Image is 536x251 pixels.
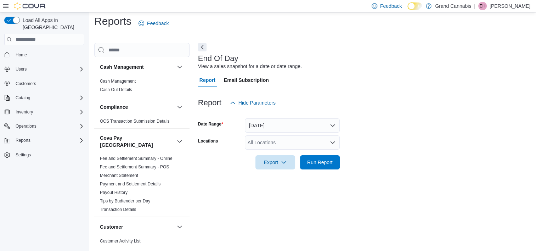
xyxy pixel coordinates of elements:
button: Inventory [1,107,87,117]
a: Fee and Settlement Summary - POS [100,164,169,169]
a: Transaction Details [100,207,136,212]
a: Customers [13,79,39,88]
button: Compliance [175,103,184,111]
button: Operations [1,121,87,131]
button: Catalog [13,94,33,102]
h3: Customer [100,223,123,230]
button: Compliance [100,104,174,111]
span: Catalog [16,95,30,101]
span: Email Subscription [224,73,269,87]
div: Cova Pay [GEOGRAPHIC_DATA] [94,154,190,217]
span: Inventory [16,109,33,115]
span: Inventory [13,108,84,116]
input: Dark Mode [407,2,422,10]
button: Customer [100,223,174,230]
a: Cash Out Details [100,87,132,92]
button: Next [198,43,207,51]
span: Settings [16,152,31,158]
span: EH [480,2,486,10]
button: Settings [1,150,87,160]
button: Export [255,155,295,169]
span: Load All Apps in [GEOGRAPHIC_DATA] [20,17,84,31]
button: Cash Management [175,63,184,71]
span: Users [16,66,27,72]
span: Operations [16,123,36,129]
button: Open list of options [330,140,335,145]
a: Home [13,51,30,59]
span: Cash Management [100,78,136,84]
span: Hide Parameters [238,99,276,106]
img: Cova [14,2,46,10]
span: Feedback [147,20,169,27]
button: Users [1,64,87,74]
a: Payment and Settlement Details [100,182,160,186]
span: Home [16,52,27,58]
button: Inventory [13,108,36,116]
span: Customers [16,81,36,87]
p: | [474,2,475,10]
span: Report [199,73,215,87]
button: Customer [175,223,184,231]
a: Customer Activity List [100,239,141,244]
div: View a sales snapshot for a date or date range. [198,63,302,70]
button: Customers [1,78,87,89]
span: Reports [16,138,30,143]
a: Settings [13,151,34,159]
a: OCS Transaction Submission Details [100,119,170,124]
a: Feedback [136,16,171,30]
button: Run Report [300,155,340,169]
a: Cash Management [100,79,136,84]
button: Cova Pay [GEOGRAPHIC_DATA] [175,137,184,146]
a: Fee and Settlement Summary - Online [100,156,173,161]
h3: Cash Management [100,63,144,71]
div: Evan Hopkinson [478,2,487,10]
span: Reports [13,136,84,145]
p: Grand Cannabis [435,2,471,10]
button: Reports [13,136,33,145]
label: Locations [198,138,218,144]
nav: Complex example [4,46,84,178]
span: Customers [13,79,84,88]
button: Operations [13,122,39,130]
button: [DATE] [245,118,340,133]
a: Payout History [100,190,128,195]
div: Compliance [94,117,190,128]
button: Reports [1,135,87,145]
span: Customer Activity List [100,238,141,244]
p: [PERSON_NAME] [490,2,530,10]
span: OCS Transaction Submission Details [100,118,170,124]
span: Catalog [13,94,84,102]
span: Operations [13,122,84,130]
h1: Reports [94,14,131,28]
span: Payment and Settlement Details [100,181,160,187]
div: Cash Management [94,77,190,97]
button: Cash Management [100,63,174,71]
h3: End Of Day [198,54,238,63]
button: Catalog [1,93,87,103]
a: Tips by Budtender per Day [100,199,150,203]
button: Cova Pay [GEOGRAPHIC_DATA] [100,134,174,149]
button: Users [13,65,29,73]
span: Settings [13,150,84,159]
button: Hide Parameters [227,96,278,110]
h3: Report [198,99,221,107]
a: Merchant Statement [100,173,138,178]
span: Tips by Budtender per Day [100,198,150,204]
label: Date Range [198,121,223,127]
span: Users [13,65,84,73]
button: Home [1,49,87,60]
span: Export [260,155,291,169]
span: Home [13,50,84,59]
span: Feedback [380,2,402,10]
h3: Compliance [100,104,128,111]
span: Run Report [307,159,333,166]
span: Fee and Settlement Summary - POS [100,164,169,170]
